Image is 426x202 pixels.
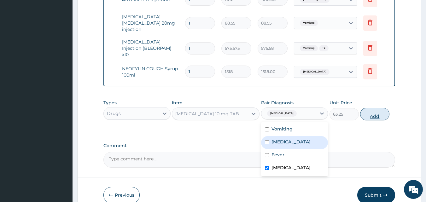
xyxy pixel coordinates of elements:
span: Vomiting [300,20,318,26]
div: [MEDICAL_DATA] 10 mg TAB [175,111,239,117]
label: Types [103,100,117,106]
textarea: Type your message and hit 'Enter' [3,135,120,157]
label: Vomiting [271,126,293,132]
div: Minimize live chat window [103,3,119,18]
td: [MEDICAL_DATA] Injection (BLEORPAM) x10 [119,36,182,61]
span: [MEDICAL_DATA] [267,110,297,117]
td: [MEDICAL_DATA] [MEDICAL_DATA] 20mg injection [119,10,182,36]
label: Item [172,100,183,106]
span: [MEDICAL_DATA] [300,69,330,75]
img: d_794563401_company_1708531726252_794563401 [12,32,26,47]
label: Comment [103,143,395,148]
label: [MEDICAL_DATA] [271,164,311,171]
label: Unit Price [330,100,352,106]
label: Fever [271,152,284,158]
div: Drugs [107,110,121,117]
span: + 2 [319,45,329,51]
label: Pair Diagnosis [261,100,294,106]
label: [MEDICAL_DATA] [271,139,311,145]
td: NEOFYLIN COUGH Syrup 100ml [119,62,182,81]
span: We're online! [37,61,87,124]
button: Add [360,108,389,120]
div: Chat with us now [33,35,106,43]
span: Vomiting [300,45,318,51]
